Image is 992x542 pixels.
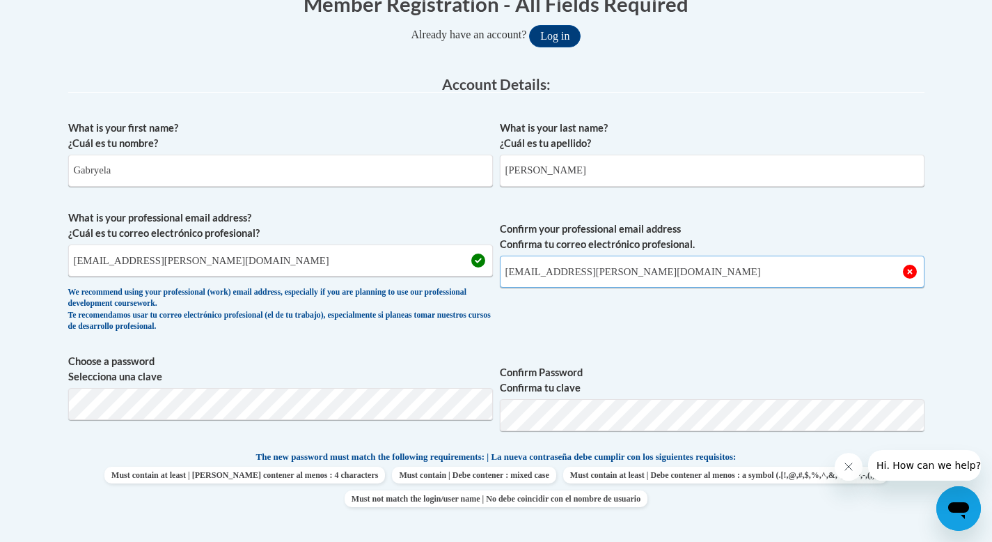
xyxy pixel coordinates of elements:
span: Account Details: [442,75,551,93]
input: Metadata input [68,155,493,187]
label: Confirm your professional email address Confirma tu correo electrónico profesional. [500,222,924,252]
button: Log in [529,25,581,47]
label: Confirm Password Confirma tu clave [500,365,924,396]
div: We recommend using your professional (work) email address, especially if you are planning to use ... [68,287,493,333]
span: Must contain at least | [PERSON_NAME] contener al menos : 4 characters [104,467,385,483]
span: Must contain at least | Debe contener al menos : a symbol (.[!,@,#,$,%,^,&,*,?,_,~,-,(,)]) [563,467,888,483]
iframe: Close message [835,453,863,481]
input: Metadata input [68,245,493,277]
label: Choose a password Selecciona una clave [68,354,493,385]
label: What is your first name? ¿Cuál es tu nombre? [68,121,493,151]
span: The new password must match the following requirements: | La nueva contraseña debe cumplir con lo... [256,451,737,463]
label: What is your last name? ¿Cuál es tu apellido? [500,121,924,151]
input: Metadata input [500,155,924,187]
span: Already have an account? [411,29,527,40]
iframe: Button to launch messaging window [936,486,981,531]
span: Must not match the login/user name | No debe coincidir con el nombre de usuario [345,490,647,507]
label: What is your professional email address? ¿Cuál es tu correo electrónico profesional? [68,210,493,241]
input: Required [500,256,924,288]
span: Must contain | Debe contener : mixed case [392,467,556,483]
iframe: Message from company [868,450,981,481]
